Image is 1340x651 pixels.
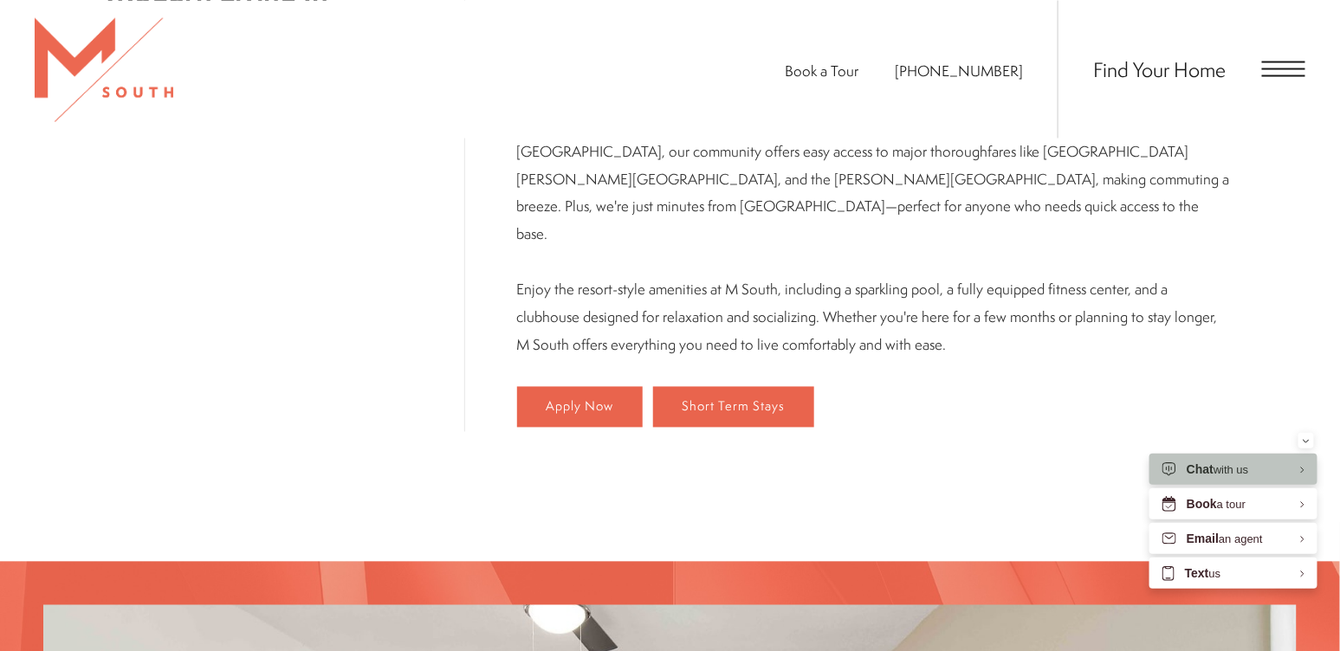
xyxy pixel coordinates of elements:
[546,400,613,415] span: Apply Now
[1093,55,1226,82] a: Find Your Home
[1262,61,1305,76] button: Open Menu
[682,400,785,415] span: Short Term Stays
[517,387,643,429] a: Apply Now
[35,17,173,121] img: MSouth
[895,60,1023,80] a: Call Us at 813-570-8014
[785,60,858,80] a: Book a Tour
[895,60,1023,80] span: [PHONE_NUMBER]
[653,387,814,429] a: Short Term Stays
